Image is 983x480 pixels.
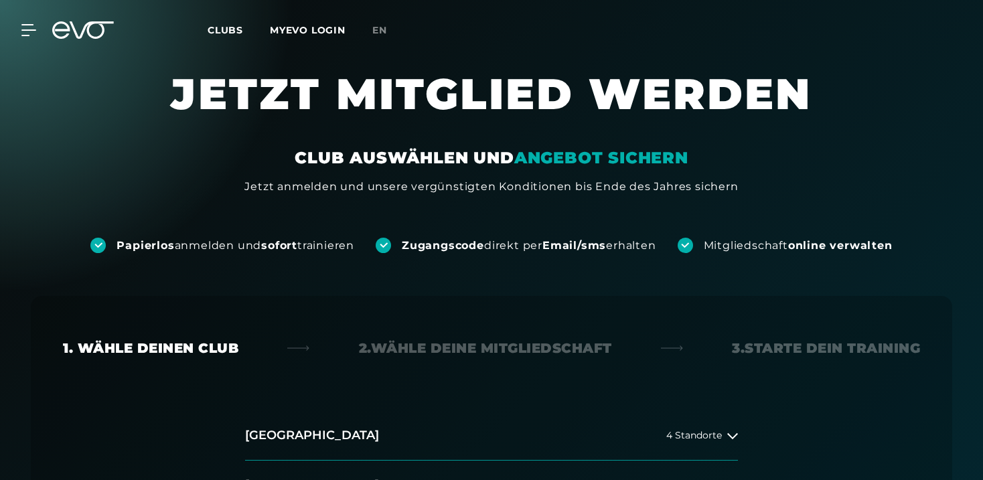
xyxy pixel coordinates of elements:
[245,427,379,444] h2: [GEOGRAPHIC_DATA]
[704,238,893,253] div: Mitgliedschaft
[117,239,174,252] strong: Papierlos
[295,147,688,169] div: CLUB AUSWÄHLEN UND
[261,239,297,252] strong: sofort
[208,23,270,36] a: Clubs
[117,238,354,253] div: anmelden und trainieren
[244,179,738,195] div: Jetzt anmelden und unsere vergünstigten Konditionen bis Ende des Jahres sichern
[514,148,688,167] em: ANGEBOT SICHERN
[402,239,484,252] strong: Zugangscode
[245,411,738,461] button: [GEOGRAPHIC_DATA]4 Standorte
[666,430,722,441] span: 4 Standorte
[90,67,893,147] h1: JETZT MITGLIED WERDEN
[542,239,606,252] strong: Email/sms
[372,23,403,38] a: en
[63,339,238,357] div: 1. Wähle deinen Club
[372,24,387,36] span: en
[208,24,243,36] span: Clubs
[732,339,920,357] div: 3. Starte dein Training
[788,239,893,252] strong: online verwalten
[359,339,612,357] div: 2. Wähle deine Mitgliedschaft
[270,24,346,36] a: MYEVO LOGIN
[402,238,656,253] div: direkt per erhalten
